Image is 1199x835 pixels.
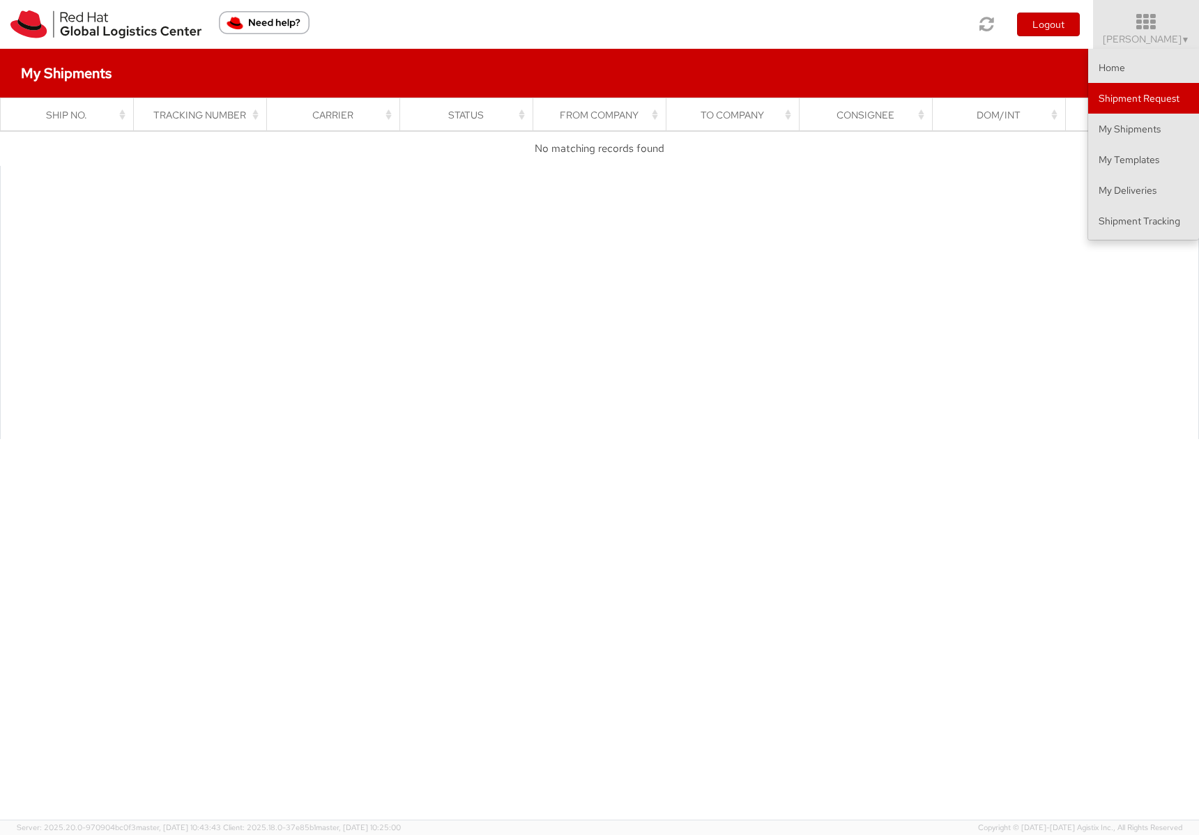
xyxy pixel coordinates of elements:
[1088,144,1199,175] a: My Templates
[1182,34,1190,45] span: ▼
[1088,114,1199,144] a: My Shipments
[812,108,929,122] div: Consignee
[413,108,529,122] div: Status
[1088,175,1199,206] a: My Deliveries
[1088,52,1199,83] a: Home
[1088,206,1199,236] a: Shipment Tracking
[219,11,310,34] button: Need help?
[1103,33,1190,45] span: [PERSON_NAME]
[10,10,201,38] img: rh-logistics-00dfa346123c4ec078e1.svg
[1078,108,1195,122] div: Ship Date
[978,822,1182,834] span: Copyright © [DATE]-[DATE] Agistix Inc., All Rights Reserved
[17,822,221,832] span: Server: 2025.20.0-970904bc0f3
[1017,13,1080,36] button: Logout
[546,108,662,122] div: From Company
[280,108,396,122] div: Carrier
[679,108,795,122] div: To Company
[146,108,263,122] div: Tracking Number
[316,822,401,832] span: master, [DATE] 10:25:00
[136,822,221,832] span: master, [DATE] 10:43:43
[1088,83,1199,114] a: Shipment Request
[223,822,401,832] span: Client: 2025.18.0-37e85b1
[945,108,1062,122] div: Dom/Int
[21,66,112,81] h4: My Shipments
[13,108,130,122] div: Ship No.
